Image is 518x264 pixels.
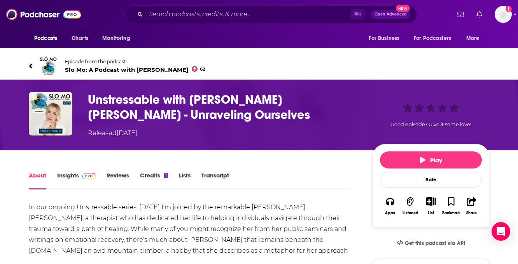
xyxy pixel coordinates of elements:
[97,31,140,46] button: open menu
[29,31,67,46] button: open menu
[380,192,400,220] button: Apps
[200,68,205,71] span: 62
[66,31,93,46] a: Charts
[390,122,471,127] span: Good episode? Give it some love!
[462,192,482,220] button: Share
[495,6,512,23] button: Show profile menu
[390,234,471,253] a: Get this podcast via API
[380,172,482,188] div: Rate
[428,210,434,215] div: List
[380,151,482,168] button: Play
[201,172,229,189] a: Transcript
[57,172,96,189] a: InsightsPodchaser Pro
[363,31,409,46] button: open menu
[39,57,58,75] img: Slo Mo: A Podcast with Mo Gawdat
[146,8,350,21] input: Search podcasts, credits, & more...
[369,33,399,44] span: For Business
[420,156,442,164] span: Play
[414,33,451,44] span: For Podcasters
[441,192,461,220] button: Bookmark
[350,9,365,19] span: ⌘ K
[402,211,418,215] div: Listened
[506,6,512,12] svg: Add a profile image
[385,211,395,215] div: Apps
[400,192,420,220] button: Listened
[29,172,46,189] a: About
[492,222,510,241] div: Open Intercom Messenger
[179,172,191,189] a: Lists
[421,192,441,220] div: Show More ButtonList
[371,10,410,19] button: Open AdvancedNew
[82,173,96,179] img: Podchaser Pro
[124,5,417,23] div: Search podcasts, credits, & more...
[495,6,512,23] img: User Profile
[374,12,407,16] span: Open Advanced
[454,8,467,21] a: Show notifications dropdown
[461,31,489,46] button: open menu
[72,33,88,44] span: Charts
[65,59,205,64] span: Episode from the podcast
[6,7,81,22] img: Podchaser - Follow, Share and Rate Podcasts
[466,33,479,44] span: More
[409,31,462,46] button: open menu
[107,172,129,189] a: Reviews
[423,197,439,205] button: Show More Button
[164,173,168,178] div: 1
[88,129,137,138] div: Released [DATE]
[442,211,460,215] div: Bookmark
[88,92,360,122] h1: Unstressable with Helen Marie - Unraveling Ourselves
[405,240,465,247] span: Get this podcast via API
[140,172,168,189] a: Credits1
[495,6,512,23] span: Logged in as teisenbe
[34,33,57,44] span: Podcasts
[473,8,485,21] a: Show notifications dropdown
[396,5,410,12] span: New
[29,57,489,75] a: Slo Mo: A Podcast with Mo GawdatEpisode from the podcastSlo Mo: A Podcast with [PERSON_NAME]62
[65,66,205,73] span: Slo Mo: A Podcast with [PERSON_NAME]
[29,92,72,135] img: Unstressable with Helen Marie - Unraveling Ourselves
[102,33,130,44] span: Monitoring
[466,211,477,215] div: Share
